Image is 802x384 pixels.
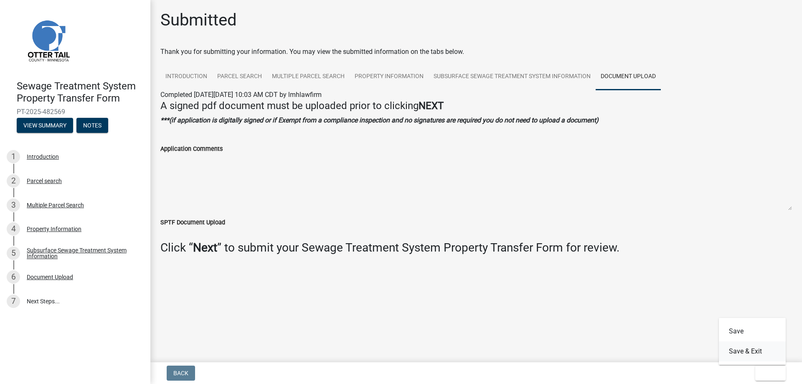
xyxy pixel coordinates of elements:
button: Back [167,366,195,381]
a: Multiple Parcel Search [267,64,350,90]
div: 4 [7,222,20,236]
label: SPTF Document Upload [160,220,225,226]
a: Subsurface Sewage Treatment System Information [429,64,596,90]
div: 2 [7,174,20,188]
span: PT-2025-482569 [17,108,134,116]
wm-modal-confirm: Summary [17,122,73,129]
strong: Next [193,241,217,254]
wm-modal-confirm: Notes [76,122,108,129]
label: Application Comments [160,146,223,152]
img: Otter Tail County, Minnesota [17,9,79,71]
div: Parcel search [27,178,62,184]
div: Multiple Parcel Search [27,202,84,208]
strong: NEXT [419,100,444,112]
div: Exit [719,318,786,365]
div: Thank you for submitting your information. You may view the submitted information on the tabs below. [160,47,792,57]
span: Exit [762,370,774,376]
button: Save [719,321,786,341]
div: Document Upload [27,274,73,280]
div: Introduction [27,154,59,160]
h3: Click “ ” to submit your Sewage Treatment System Property Transfer Form for review. [160,241,792,255]
button: Notes [76,118,108,133]
div: 6 [7,270,20,284]
span: Completed [DATE][DATE] 10:03 AM CDT by lmhlawfirm [160,91,322,99]
button: Exit [755,366,786,381]
div: 1 [7,150,20,163]
div: 5 [7,247,20,260]
h1: Submitted [160,10,237,30]
div: 7 [7,295,20,308]
button: View Summary [17,118,73,133]
div: Subsurface Sewage Treatment System Information [27,247,137,259]
span: Back [173,370,188,376]
a: Document Upload [596,64,661,90]
h4: A signed pdf document must be uploaded prior to clicking [160,100,792,112]
a: Property Information [350,64,429,90]
div: 3 [7,198,20,212]
h4: Sewage Treatment System Property Transfer Form [17,80,144,104]
div: Property Information [27,226,81,232]
strong: ***(if application is digitally signed or if Exempt from a compliance inspection and no signature... [160,116,599,124]
a: Parcel search [212,64,267,90]
a: Introduction [160,64,212,90]
button: Save & Exit [719,341,786,361]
